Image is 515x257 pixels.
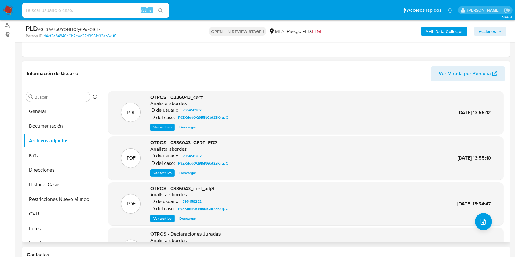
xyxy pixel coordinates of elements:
span: Alt [141,7,146,13]
button: Historial Casos [24,177,100,192]
span: Ver archivo [153,124,172,130]
p: ID del caso: [150,206,175,212]
p: .PDF [126,155,136,161]
a: 795458282 [180,152,204,160]
span: Riesgo PLD: [287,28,323,35]
b: PLD [26,24,38,33]
button: Ver archivo [150,124,175,131]
span: Ver archivo [153,170,172,176]
button: Documentación [24,119,100,133]
p: .PDF [126,109,136,116]
button: Descargar [176,215,199,222]
h6: sbordes [169,192,187,198]
h6: sbordes [169,100,187,107]
b: AML Data Collector [426,27,463,36]
span: Accesos rápidos [407,7,441,13]
p: Analista: [150,237,169,244]
p: Analista: [150,146,169,152]
p: ID de usuario: [150,107,180,113]
p: Analista: [150,100,169,107]
a: P9ZXdodOQ9l5KtGbt2ZKnqJC [176,205,231,212]
p: ID de usuario: [150,153,180,159]
button: Direcciones [24,163,100,177]
span: HIGH [312,28,323,35]
span: Acciones [479,27,496,36]
span: s [149,7,151,13]
span: [DATE] 13:55:10 [458,154,491,161]
button: Volver al orden por defecto [93,94,97,101]
span: [DATE] 13:55:12 [458,109,491,116]
p: Analista: [150,192,169,198]
button: Acciones [474,27,506,36]
button: Descargar [176,169,199,177]
a: Notificaciones [447,8,453,13]
p: .PDF [126,201,136,207]
span: OTROS - 0336043_cert_adj3 [150,185,214,192]
button: AML Data Collector [421,27,467,36]
button: CVU [24,207,100,221]
button: Lista Interna [24,236,100,251]
a: 795458282 [180,107,204,114]
a: P9ZXdodOQ9l5KtGbt2ZKnqJC [176,160,231,167]
a: 795458282 [180,198,204,205]
span: Descargar [179,215,196,222]
p: patricia.mayol@mercadolibre.com [467,7,502,13]
span: P9ZXdodOQ9l5KtGbt2ZKnqJC [178,114,228,121]
a: d4ef2a84846e6b2ead27d3931b33ab6c [44,33,116,39]
button: Ver Mirada por Persona [431,66,505,81]
button: Descargar [176,124,199,131]
input: Buscar [35,94,88,100]
span: 795458282 [183,107,202,114]
span: Descargar [179,170,196,176]
b: Person ID [26,33,42,39]
p: OPEN - IN REVIEW STAGE I [209,27,266,36]
button: upload-file [475,213,492,230]
button: Buscar [28,94,33,99]
span: OTROS - 0336043_CERT_FD2 [150,139,217,146]
span: P9ZXdodOQ9l5KtGbt2ZKnqJC [178,205,228,212]
button: Ver archivo [150,169,175,177]
button: Restricciones Nuevo Mundo [24,192,100,207]
span: Ver Mirada por Persona [439,66,491,81]
button: Archivos adjuntos [24,133,100,148]
h6: sbordes [169,237,187,244]
span: 795458282 [183,198,202,205]
h1: Información de Usuario [27,71,78,77]
p: ID de usuario: [150,198,180,205]
span: P9ZXdodOQ9l5KtGbt2ZKnqJC [178,160,228,167]
p: ID del caso: [150,160,175,166]
a: Salir [504,7,510,13]
span: OTROS - Declaraciones Juradas [150,230,221,237]
span: Descargar [179,124,196,130]
h6: sbordes [169,146,187,152]
button: General [24,104,100,119]
p: ID del caso: [150,114,175,121]
span: [DATE] 13:54:47 [457,200,491,207]
span: 3.160.0 [502,14,512,19]
button: Ver archivo [150,215,175,222]
div: MLA [269,28,284,35]
span: Ver archivo [153,215,172,222]
span: OTROS - 0336043_cert1 [150,94,204,101]
button: search-icon [154,6,166,15]
a: P9ZXdodOQ9l5KtGbt2ZKnqJC [176,114,231,121]
button: KYC [24,148,100,163]
span: 795458282 [183,152,202,160]
input: Buscar usuario o caso... [22,6,169,14]
button: Items [24,221,100,236]
span: # GF3lWBpUYONI4Qfy6PuKCGHK [38,26,101,32]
